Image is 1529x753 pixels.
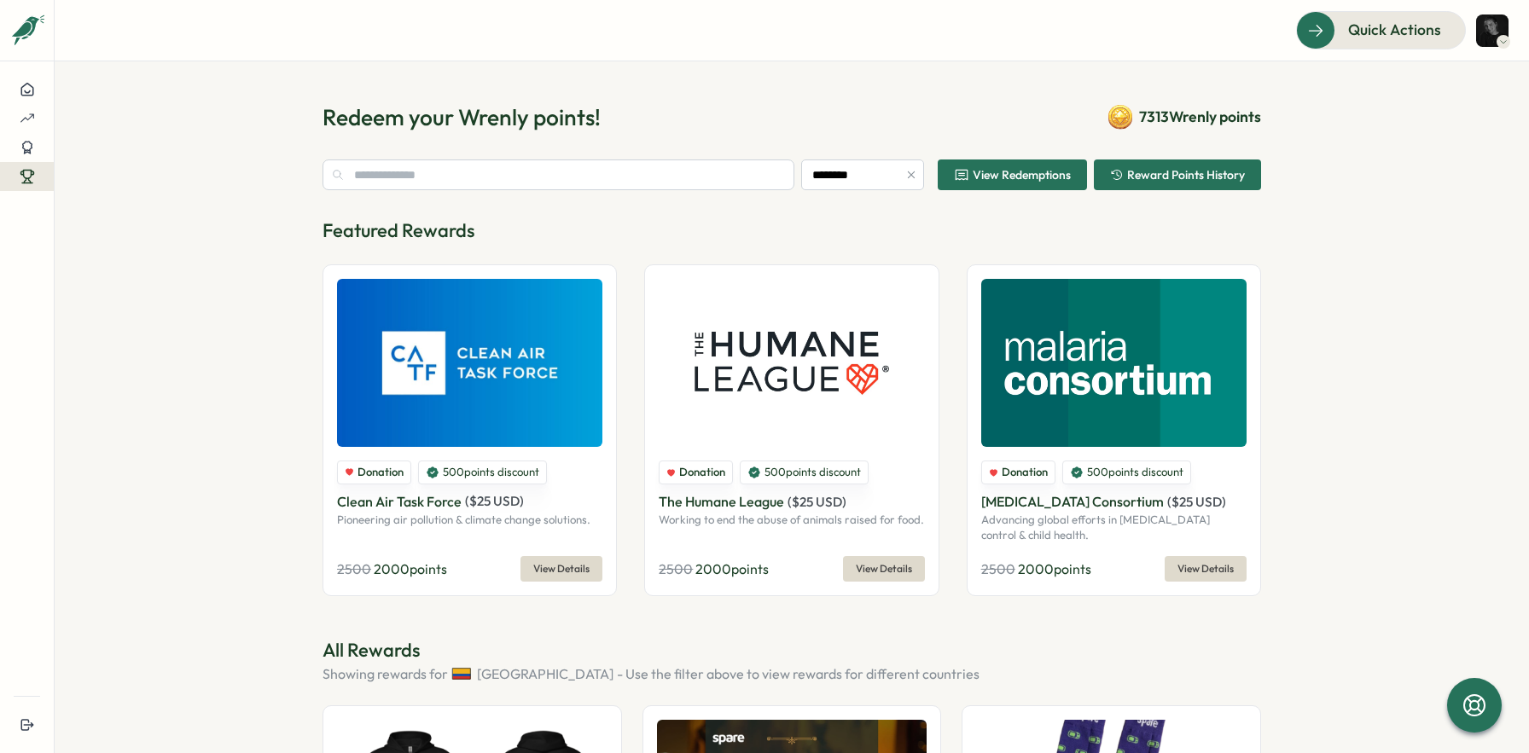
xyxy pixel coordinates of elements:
[740,460,869,484] div: 500 points discount
[1094,159,1261,190] button: Reward Points History
[1177,557,1234,581] span: View Details
[337,279,602,447] img: Clean Air Task Force
[981,491,1164,513] p: [MEDICAL_DATA] Consortium
[323,217,1261,244] p: Featured Rewards
[856,557,912,581] span: View Details
[1165,556,1247,582] button: View Details
[520,556,602,582] button: View Details
[1062,460,1191,484] div: 500 points discount
[337,491,462,513] p: Clean Air Task Force
[981,513,1247,542] p: Advancing global efforts in [MEDICAL_DATA] control & child health.
[337,560,371,577] span: 2500
[843,556,925,582] button: View Details
[659,491,784,513] p: The Humane League
[323,663,448,685] span: Showing rewards for
[374,560,447,577] span: 2000 points
[1476,14,1509,47] img: Fran Martinez
[323,102,601,132] h1: Redeem your Wrenly points!
[1348,19,1441,41] span: Quick Actions
[973,169,1071,181] span: View Redemptions
[1296,11,1466,49] button: Quick Actions
[659,560,693,577] span: 2500
[1002,465,1048,480] span: Donation
[451,663,472,684] img: Colombia
[533,557,590,581] span: View Details
[938,159,1087,190] button: View Redemptions
[1127,169,1245,181] span: Reward Points History
[1139,106,1261,128] span: 7313 Wrenly points
[981,560,1015,577] span: 2500
[617,663,980,685] span: - Use the filter above to view rewards for different countries
[358,465,404,480] span: Donation
[981,279,1247,447] img: Malaria Consortium
[695,560,769,577] span: 2000 points
[1167,494,1226,510] span: ( $ 25 USD )
[659,513,924,528] p: Working to end the abuse of animals raised for food.
[659,279,924,447] img: The Humane League
[1018,560,1091,577] span: 2000 points
[465,493,524,509] span: ( $ 25 USD )
[418,460,547,484] div: 500 points discount
[788,494,846,510] span: ( $ 25 USD )
[679,465,725,480] span: Donation
[477,663,613,685] span: [GEOGRAPHIC_DATA]
[323,637,1261,663] p: All Rewards
[337,513,602,528] p: Pioneering air pollution & climate change solutions.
